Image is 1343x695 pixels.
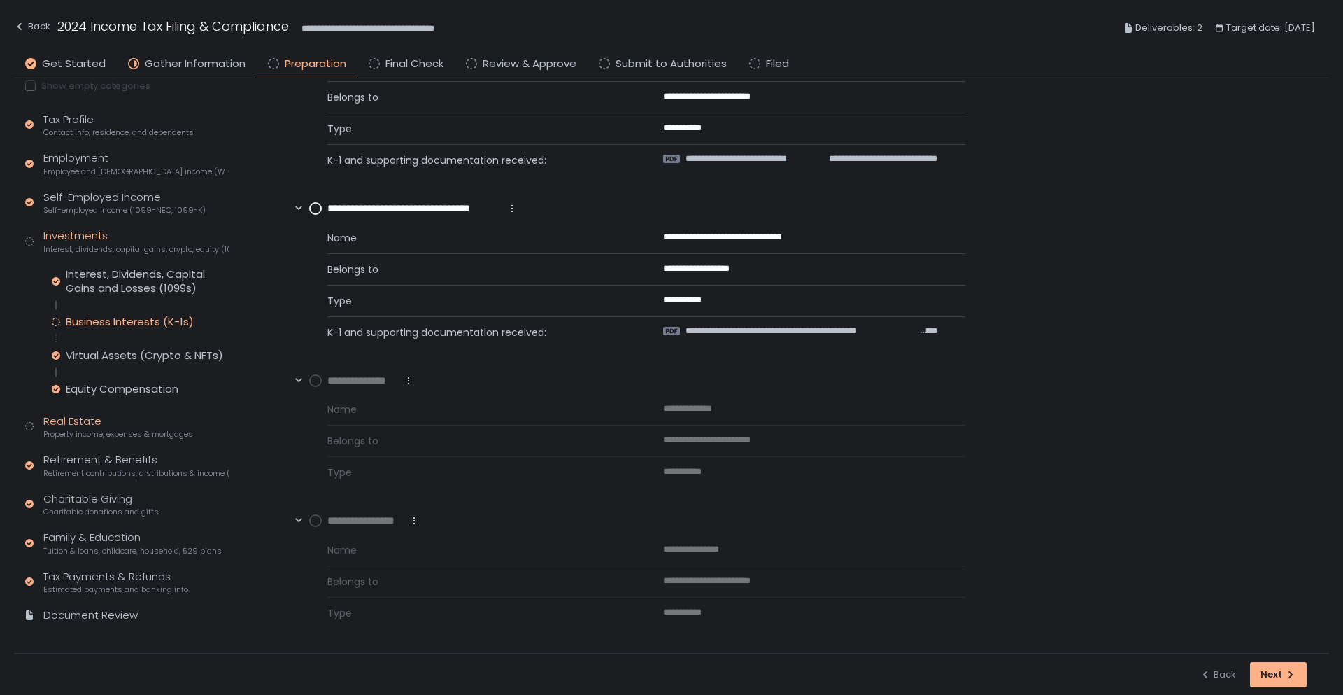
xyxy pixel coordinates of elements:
[327,434,630,448] span: Belongs to
[327,90,630,104] span: Belongs to
[43,112,194,139] div: Tax Profile
[43,608,138,624] div: Document Review
[43,205,206,216] span: Self-employed income (1099-NEC, 1099-K)
[43,150,229,177] div: Employment
[766,56,789,72] span: Filed
[43,491,159,518] div: Charitable Giving
[1135,20,1202,36] span: Deliverables: 2
[43,507,159,517] span: Charitable donations and gifts
[327,325,630,339] span: K-1 and supporting documentation received:
[66,267,229,295] div: Interest, Dividends, Capital Gains and Losses (1099s)
[1200,662,1236,687] button: Back
[43,569,188,596] div: Tax Payments & Refunds
[1200,668,1236,681] div: Back
[327,262,630,276] span: Belongs to
[42,56,106,72] span: Get Started
[327,543,630,557] span: Name
[145,56,246,72] span: Gather Information
[43,244,229,255] span: Interest, dividends, capital gains, crypto, equity (1099s, K-1s)
[43,190,206,216] div: Self-Employed Income
[616,56,727,72] span: Submit to Authorities
[66,349,223,363] div: Virtual Assets (Crypto & NFTs)
[327,402,630,416] span: Name
[43,429,193,440] span: Property income, expenses & mortgages
[66,382,178,396] div: Equity Compensation
[14,17,50,40] button: Back
[327,294,630,308] span: Type
[327,153,630,167] span: K-1 and supporting documentation received:
[14,18,50,35] div: Back
[43,127,194,138] span: Contact info, residence, and dependents
[43,546,222,556] span: Tuition & loans, childcare, household, 529 plans
[385,56,443,72] span: Final Check
[43,414,193,440] div: Real Estate
[43,452,229,479] div: Retirement & Benefits
[1226,20,1315,36] span: Target date: [DATE]
[327,465,630,479] span: Type
[43,228,229,255] div: Investments
[1260,668,1296,681] div: Next
[43,167,229,177] span: Employee and [DEMOGRAPHIC_DATA] income (W-2s)
[327,231,630,245] span: Name
[57,17,289,36] h1: 2024 Income Tax Filing & Compliance
[327,575,630,589] span: Belongs to
[66,315,194,329] div: Business Interests (K-1s)
[43,584,188,595] span: Estimated payments and banking info
[483,56,576,72] span: Review & Approve
[285,56,346,72] span: Preparation
[43,530,222,556] div: Family & Education
[1250,662,1307,687] button: Next
[327,122,630,136] span: Type
[327,606,630,620] span: Type
[43,468,229,479] span: Retirement contributions, distributions & income (1099-R, 5498)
